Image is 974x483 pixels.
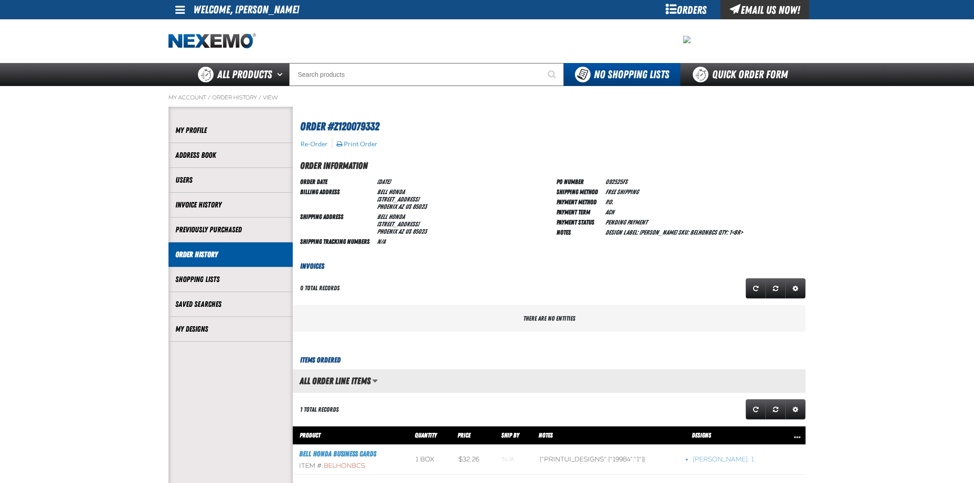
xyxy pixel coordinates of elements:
span: [DATE] [377,178,390,185]
span: All Products [217,66,272,83]
td: Payment Term [557,207,602,217]
button: Print Order [336,140,378,148]
a: Expand or Collapse Grid Settings [785,278,806,299]
a: Address Book [175,150,286,161]
td: Payment Status [557,217,602,227]
button: Start Searching [541,63,564,86]
td: Billing Address [300,186,373,211]
td: {"printui_designs":{"19984":"1"}} [533,445,686,475]
button: Manage grid views. Current view is All Order Line Items [372,373,378,389]
span: AZ [398,203,404,210]
span: Designs [692,431,711,439]
a: Order History [175,249,286,260]
a: Order History [212,94,257,101]
h2: Order Information [300,159,806,172]
td: Order Date [300,176,373,186]
th: Row actions [783,426,806,445]
span: Bell Honda [377,213,405,220]
span: [STREET_ADDRESS] [377,220,419,228]
a: Refresh grid action [746,278,766,299]
td: Blank [496,445,533,475]
td: PO Number [557,176,602,186]
td: Notes [557,227,602,237]
span: Quantity [415,431,437,439]
span: Pending payment [605,218,647,226]
a: View [263,94,278,101]
span: PHOENIX [377,228,397,235]
bdo: 85023 [412,203,427,210]
h3: Items Ordered [293,355,806,366]
a: [PERSON_NAME]: 1 [693,455,776,464]
nav: Breadcrumbs [168,94,806,101]
span: There are no entities [523,315,575,322]
a: Saved Searches [175,299,286,310]
span: 092525FS [605,178,627,185]
input: Search [289,63,564,86]
span: Free Shipping [605,188,638,195]
span: BELHONBCS [324,462,365,470]
td: Payment Method [557,196,602,207]
a: Previously Purchased [175,224,286,235]
a: My Designs [175,324,286,334]
button: Open All Products pages [274,63,289,86]
span: Bell Honda [377,188,405,195]
td: $32.26 [452,445,496,475]
a: Invoice History [175,200,286,210]
td: Shipping Address [300,211,373,236]
span: Order #Z120079332 [300,120,379,133]
span: / [208,94,211,101]
span: P.O. [605,198,613,206]
img: Nexemo logo [168,33,256,49]
h3: Invoices [293,261,806,272]
span: Price [458,431,470,439]
div: Item #: [299,462,403,471]
span: Ship By [501,431,519,439]
div: 1 total records [300,405,339,414]
span: No Shopping Lists [594,68,669,81]
a: Users [175,175,286,185]
td: 1 box [409,445,452,475]
h2: All Order Line Items [293,376,371,386]
td: Shipping Tracking Numbers [300,236,373,246]
button: Re-Order [300,140,328,148]
span: PHOENIX [377,203,397,210]
span: US [405,203,411,210]
span: Notes [539,431,553,439]
a: Expand or Collapse Grid Settings [785,399,806,420]
td: Shipping Method [557,186,602,196]
a: Quick Order Form [680,63,805,86]
bdo: 85023 [412,228,427,235]
a: Reset grid action [765,399,786,420]
span: N/A [377,238,385,245]
span: US [405,228,411,235]
a: Refresh grid action [746,399,766,420]
span: / [258,94,261,101]
span: Design Label: [PERSON_NAME] Sku: BELHONBCS Qty: 1<br> [605,229,743,236]
button: You do not have available Shopping Lists. Open to Create a New List [564,63,680,86]
a: Home [168,33,256,49]
span: Product [300,431,320,439]
a: My Profile [175,125,286,136]
span: AZ [398,228,404,235]
a: Bell Honda Business Cards [299,449,376,458]
img: 792e258ba9f2e0418e18c59e573ab877.png [683,36,690,43]
a: Reset grid action [765,278,786,299]
a: My Account [168,94,206,101]
div: 0 total records [300,284,340,293]
span: [STREET_ADDRESS] [377,195,419,203]
a: Shopping Lists [175,274,286,285]
span: ACH [605,208,614,216]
